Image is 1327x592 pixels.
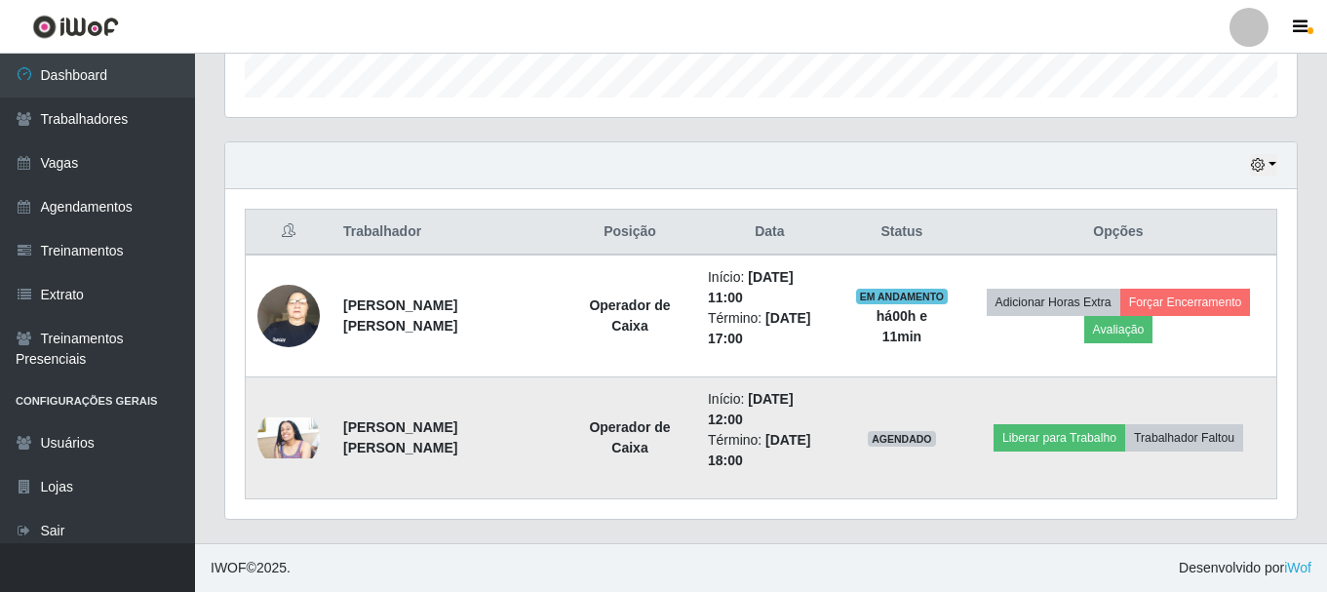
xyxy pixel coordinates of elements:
[987,289,1120,316] button: Adicionar Horas Extra
[332,210,564,256] th: Trabalhador
[1120,289,1251,316] button: Forçar Encerramento
[343,419,457,455] strong: [PERSON_NAME] [PERSON_NAME]
[343,297,457,334] strong: [PERSON_NAME] [PERSON_NAME]
[564,210,696,256] th: Posição
[856,289,949,304] span: EM ANDAMENTO
[877,308,927,344] strong: há 00 h e 11 min
[257,417,320,459] img: 1737978086826.jpeg
[211,558,291,578] span: © 2025 .
[211,560,247,575] span: IWOF
[708,308,832,349] li: Término:
[1125,424,1243,452] button: Trabalhador Faltou
[1179,558,1311,578] span: Desenvolvido por
[868,431,936,447] span: AGENDADO
[1284,560,1311,575] a: iWof
[32,15,119,39] img: CoreUI Logo
[257,274,320,357] img: 1723623614898.jpeg
[589,297,670,334] strong: Operador de Caixa
[708,389,832,430] li: Início:
[708,430,832,471] li: Término:
[589,419,670,455] strong: Operador de Caixa
[708,391,794,427] time: [DATE] 12:00
[843,210,960,256] th: Status
[1084,316,1153,343] button: Avaliação
[708,267,832,308] li: Início:
[708,269,794,305] time: [DATE] 11:00
[696,210,843,256] th: Data
[960,210,1277,256] th: Opções
[994,424,1125,452] button: Liberar para Trabalho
